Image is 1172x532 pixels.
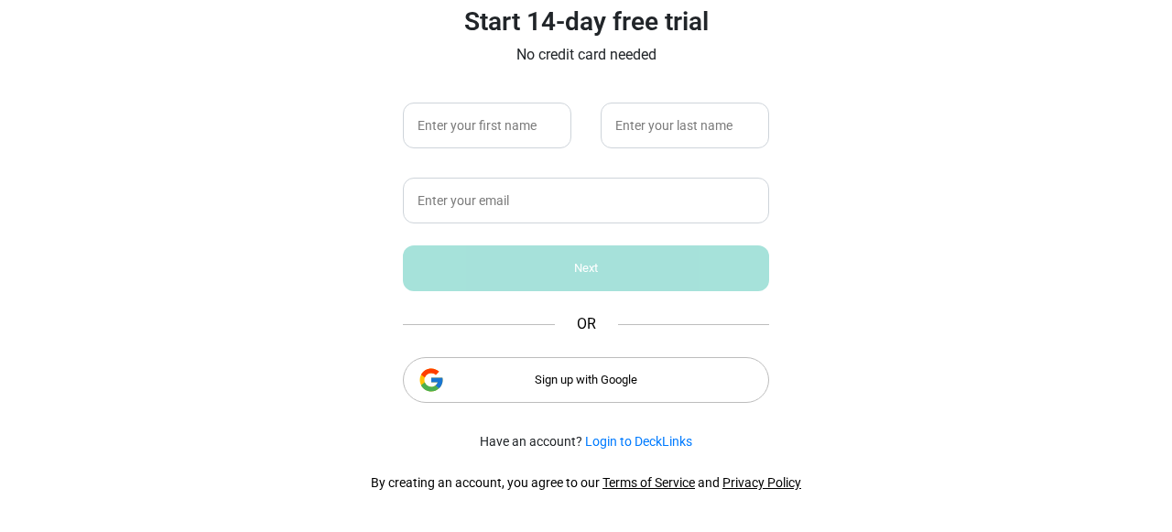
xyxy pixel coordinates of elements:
[601,103,769,148] input: Enter your last name
[602,475,695,490] a: Terms of Service
[480,432,692,451] small: Have an account?
[371,473,801,493] div: By creating an account, you agree to our and
[403,6,769,38] h3: Start 14-day free trial
[403,178,769,223] input: Enter your email
[403,357,769,403] div: Sign up with Google
[403,44,769,66] p: No credit card needed
[403,103,571,148] input: Enter your first name
[722,475,801,490] a: Privacy Policy
[585,434,692,449] a: Login to DeckLinks
[577,313,596,335] span: OR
